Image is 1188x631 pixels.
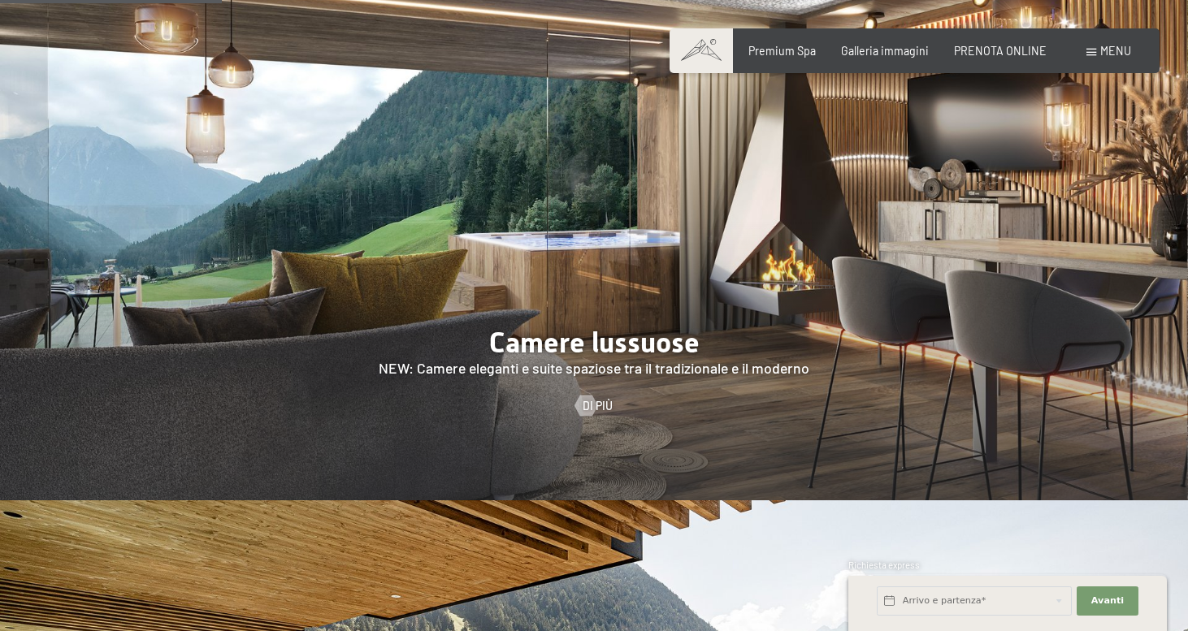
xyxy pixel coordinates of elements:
[1091,594,1124,607] span: Avanti
[583,398,613,414] span: Di più
[1077,586,1138,616] button: Avanti
[1100,44,1131,58] span: Menu
[748,44,816,58] a: Premium Spa
[848,560,920,570] span: Richiesta express
[954,44,1047,58] a: PRENOTA ONLINE
[575,398,613,414] a: Di più
[841,44,929,58] a: Galleria immagini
